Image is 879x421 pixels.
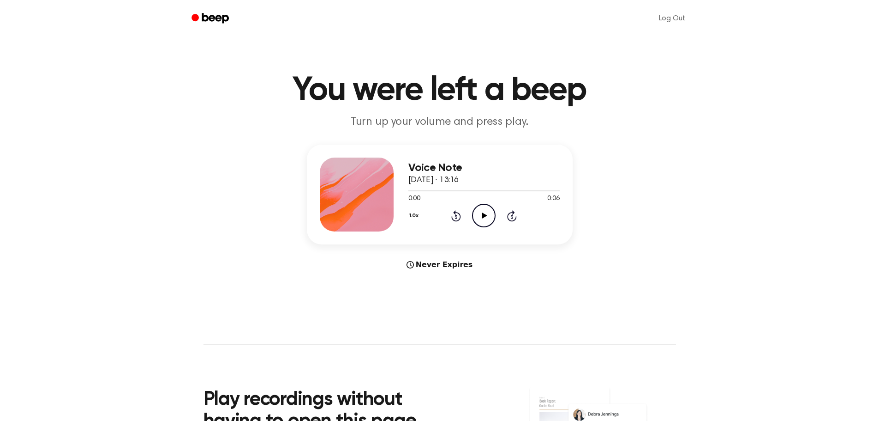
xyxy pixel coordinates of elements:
[650,7,694,30] a: Log Out
[547,194,559,204] span: 0:06
[203,74,676,107] h1: You were left a beep
[185,10,237,28] a: Beep
[408,208,422,224] button: 1.0x
[408,194,420,204] span: 0:00
[307,259,573,270] div: Never Expires
[408,176,459,184] span: [DATE] · 13:16
[263,115,617,130] p: Turn up your volume and press play.
[408,162,560,174] h3: Voice Note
